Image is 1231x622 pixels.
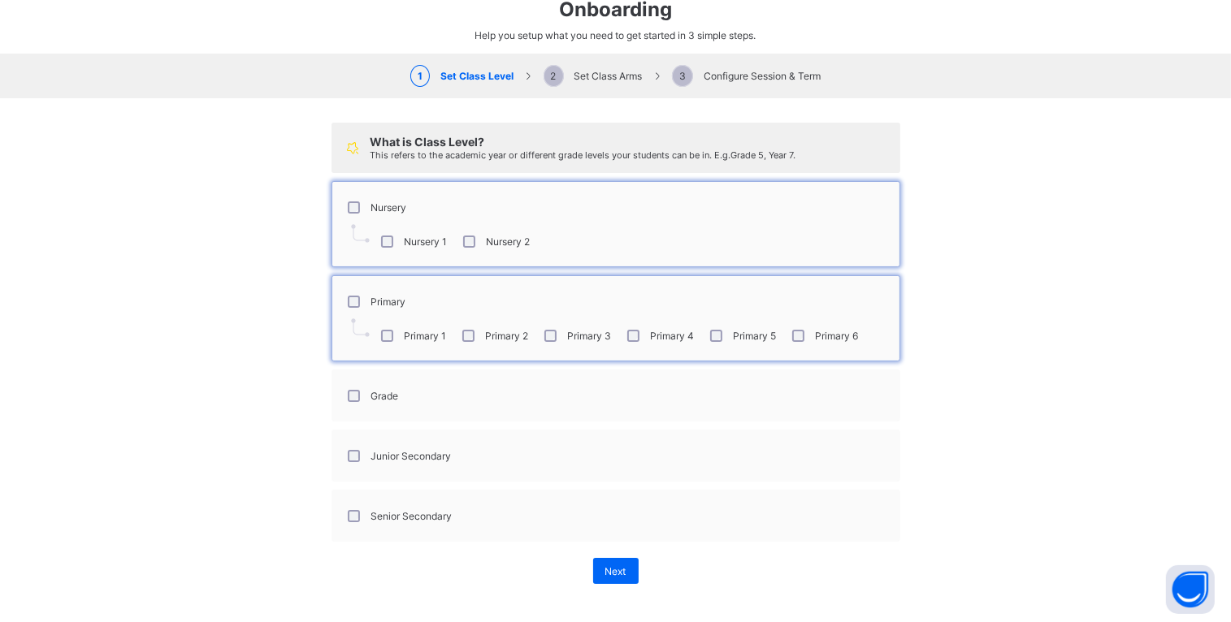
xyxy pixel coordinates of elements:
[371,296,406,308] label: Primary
[410,70,514,82] span: Set Class Level
[405,235,448,248] label: Nursery 1
[371,390,399,402] label: Grade
[410,65,430,87] span: 1
[371,201,407,214] label: Nursery
[568,330,612,342] label: Primary 3
[370,135,484,149] span: What is Class Level?
[371,450,452,462] label: Junior Secondary
[734,330,777,342] label: Primary 5
[370,149,795,161] span: This refers to the academic year or different grade levels your students can be in. E.g. Grade 5,...
[672,70,821,82] span: Configure Session & Term
[1166,565,1215,614] button: Open asap
[351,224,370,243] img: pointer.7d5efa4dba55a2dde3e22c45d215a0de.svg
[487,235,531,248] label: Nursery 2
[486,330,529,342] label: Primary 2
[475,29,756,41] span: Help you setup what you need to get started in 3 simple steps.
[544,65,564,87] span: 2
[672,65,693,87] span: 3
[351,318,370,337] img: pointer.7d5efa4dba55a2dde3e22c45d215a0de.svg
[651,330,695,342] label: Primary 4
[605,565,626,577] span: Next
[816,330,859,342] label: Primary 6
[544,70,643,82] span: Set Class Arms
[371,510,453,522] label: Senior Secondary
[405,330,447,342] label: Primary 1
